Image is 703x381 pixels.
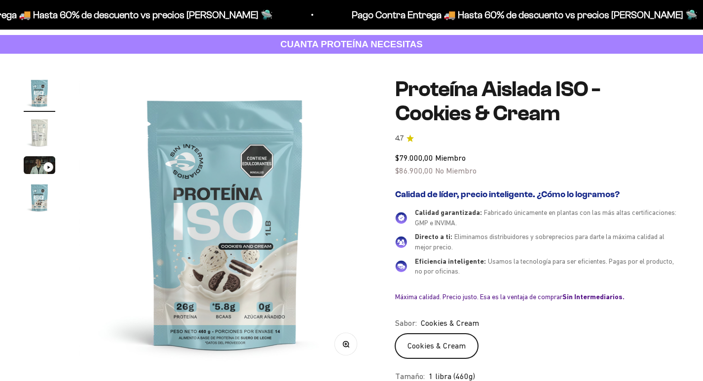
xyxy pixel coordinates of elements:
p: Pago Contra Entrega 🚚 Hasta 60% de descuento vs precios [PERSON_NAME] 🛸 [351,7,697,23]
img: Proteína Aislada ISO - Cookies & Cream [79,77,371,370]
span: $79.000,00 [395,153,433,162]
button: Ir al artículo 2 [24,117,55,151]
legend: Sabor: [395,317,417,330]
span: No Miembro [435,166,477,175]
button: Ir al artículo 3 [24,156,55,177]
span: 4.7 [395,133,404,144]
span: Cookies & Cream [421,317,479,330]
div: Máxima calidad. Precio justo. Esa es la ventaja de comprar [395,292,679,301]
b: Sin Intermediarios. [562,293,625,301]
img: Proteína Aislada ISO - Cookies & Cream [24,77,55,109]
span: Directo a ti: [415,233,452,241]
img: Directo a ti [395,236,407,248]
strong: CUANTA PROTEÍNA NECESITAS [280,39,423,49]
span: Calidad garantizada: [415,208,482,216]
span: Fabricado únicamente en plantas con las más altas certificaciones: GMP e INVIMA. [415,208,676,227]
button: Ir al artículo 1 [24,77,55,112]
h1: Proteína Aislada ISO - Cookies & Cream [395,77,679,125]
span: Eliminamos distribuidores y sobreprecios para darte la máxima calidad al mejor precio. [415,233,665,251]
span: $86.900,00 [395,166,433,175]
img: Proteína Aislada ISO - Cookies & Cream [24,182,55,213]
button: Ir al artículo 4 [24,182,55,216]
h2: Calidad de líder, precio inteligente. ¿Cómo lo logramos? [395,189,679,200]
img: Eficiencia inteligente [395,260,407,272]
img: Calidad garantizada [395,212,407,224]
span: Eficiencia inteligente: [415,257,486,265]
img: Proteína Aislada ISO - Cookies & Cream [24,117,55,148]
span: Miembro [435,153,466,162]
span: Usamos la tecnología para ser eficientes. Pagas por el producto, no por oficinas. [415,257,674,276]
a: 4.74.7 de 5.0 estrellas [395,133,679,144]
